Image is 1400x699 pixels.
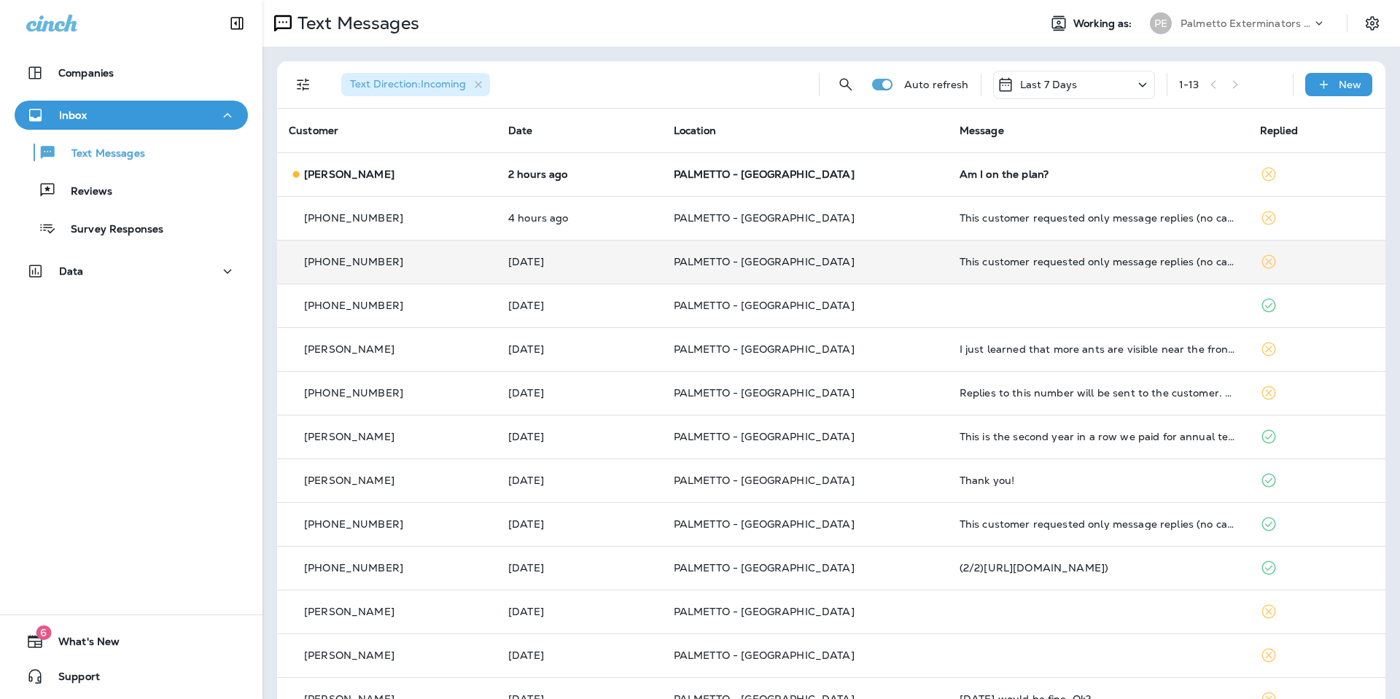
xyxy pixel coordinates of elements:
[304,431,394,442] p: [PERSON_NAME]
[508,124,533,137] span: Date
[304,212,403,224] p: [PHONE_NUMBER]
[674,124,716,137] span: Location
[304,518,403,530] p: [PHONE_NUMBER]
[1020,79,1078,90] p: Last 7 Days
[15,137,248,168] button: Text Messages
[304,387,403,399] p: [PHONE_NUMBER]
[15,175,248,206] button: Reviews
[960,562,1237,574] div: (2/2)https://g.co/homeservices/JLaVB)
[508,343,650,355] p: Sep 7, 2025 01:58 PM
[304,300,403,311] p: [PHONE_NUMBER]
[674,561,855,574] span: PALMETTO - [GEOGRAPHIC_DATA]
[59,109,87,121] p: Inbox
[960,475,1237,486] div: Thank you!
[304,606,394,617] p: [PERSON_NAME]
[15,58,248,87] button: Companies
[674,386,855,399] span: PALMETTO - [GEOGRAPHIC_DATA]
[1359,10,1385,36] button: Settings
[56,223,163,237] p: Survey Responses
[674,255,855,268] span: PALMETTO - [GEOGRAPHIC_DATA]
[56,185,112,199] p: Reviews
[1150,12,1172,34] div: PE
[960,212,1237,224] div: This customer requested only message replies (no calls). Reply here or respond via your LSA dashb...
[15,213,248,243] button: Survey Responses
[57,147,145,161] p: Text Messages
[292,12,419,34] p: Text Messages
[674,605,855,618] span: PALMETTO - [GEOGRAPHIC_DATA]
[304,475,394,486] p: [PERSON_NAME]
[508,431,650,442] p: Sep 4, 2025 06:19 PM
[674,168,855,181] span: PALMETTO - [GEOGRAPHIC_DATA]
[58,67,114,79] p: Companies
[350,77,466,90] span: Text Direction : Incoming
[36,625,51,640] span: 6
[674,649,855,662] span: PALMETTO - [GEOGRAPHIC_DATA]
[304,256,403,268] p: [PHONE_NUMBER]
[508,606,650,617] p: Sep 2, 2025 11:31 AM
[44,636,120,653] span: What's New
[960,124,1004,137] span: Message
[44,671,100,688] span: Support
[1260,124,1298,137] span: Replied
[1073,17,1135,30] span: Working as:
[904,79,969,90] p: Auto refresh
[304,168,394,180] p: [PERSON_NAME]
[674,299,855,312] span: PALMETTO - [GEOGRAPHIC_DATA]
[831,70,860,99] button: Search Messages
[508,518,650,530] p: Sep 3, 2025 10:05 AM
[304,343,394,355] p: [PERSON_NAME]
[674,518,855,531] span: PALMETTO - [GEOGRAPHIC_DATA]
[960,343,1237,355] div: I just learned that more ants are visible near the front and back patios and along one of our fen...
[960,431,1237,442] div: This is the second year in a row we paid for annual termite inspection and not a word as to when ...
[508,475,650,486] p: Sep 3, 2025 05:43 PM
[508,168,650,180] p: Sep 9, 2025 01:11 PM
[15,101,248,130] button: Inbox
[960,256,1237,268] div: This customer requested only message replies (no calls). Reply here or respond via your LSA dashb...
[960,518,1237,530] div: This customer requested only message replies (no calls). Reply here or respond via your LSA dashb...
[217,9,257,38] button: Collapse Sidebar
[341,73,490,96] div: Text Direction:Incoming
[674,211,855,224] span: PALMETTO - [GEOGRAPHIC_DATA]
[289,124,338,137] span: Customer
[1339,79,1361,90] p: New
[304,649,394,661] p: [PERSON_NAME]
[508,256,650,268] p: Sep 8, 2025 12:38 PM
[508,562,650,574] p: Sep 2, 2025 01:20 PM
[960,387,1237,399] div: Replies to this number will be sent to the customer. You can also choose to call the customer thr...
[1181,17,1312,29] p: Palmetto Exterminators LLC
[674,343,855,356] span: PALMETTO - [GEOGRAPHIC_DATA]
[508,387,650,399] p: Sep 5, 2025 10:25 AM
[674,474,855,487] span: PALMETTO - [GEOGRAPHIC_DATA]
[15,257,248,286] button: Data
[1179,79,1199,90] div: 1 - 13
[960,168,1237,180] div: Am I on the plan?
[508,300,650,311] p: Sep 8, 2025 11:10 AM
[508,212,650,224] p: Sep 9, 2025 11:12 AM
[674,430,855,443] span: PALMETTO - [GEOGRAPHIC_DATA]
[59,265,84,277] p: Data
[15,627,248,656] button: 6What's New
[508,649,650,661] p: Aug 31, 2025 01:58 PM
[304,562,403,574] p: [PHONE_NUMBER]
[289,70,318,99] button: Filters
[15,662,248,691] button: Support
